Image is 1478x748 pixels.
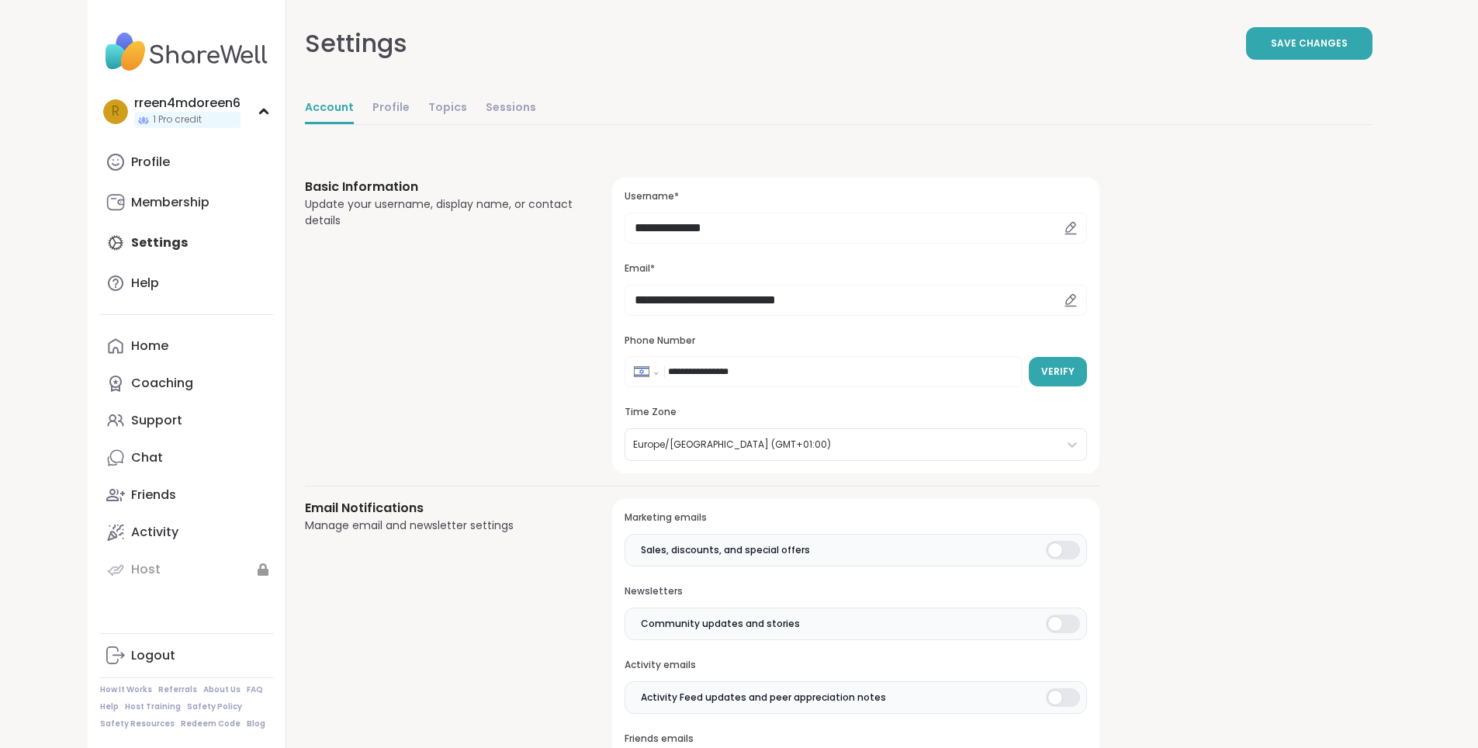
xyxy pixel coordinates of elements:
span: Verify [1041,365,1075,379]
a: Profile [100,144,273,181]
div: Chat [131,449,163,466]
button: Save Changes [1246,27,1372,60]
a: About Us [203,684,241,695]
a: Profile [372,93,410,124]
a: Safety Resources [100,719,175,729]
a: Topics [428,93,467,124]
a: Host [100,551,273,588]
div: Activity [131,524,178,541]
h3: Newsletters [625,585,1086,598]
a: Host Training [125,701,181,712]
button: Verify [1029,357,1087,386]
div: Profile [131,154,170,171]
a: Safety Policy [187,701,242,712]
h3: Activity emails [625,659,1086,672]
span: r [112,102,119,122]
span: 1 Pro credit [153,113,202,126]
div: Friends [131,487,176,504]
a: Account [305,93,354,124]
a: Help [100,265,273,302]
span: Community updates and stories [641,617,800,631]
a: How It Works [100,684,152,695]
div: Logout [131,647,175,664]
a: FAQ [247,684,263,695]
a: Home [100,327,273,365]
div: Coaching [131,375,193,392]
h3: Phone Number [625,334,1086,348]
h3: Basic Information [305,178,576,196]
div: Help [131,275,159,292]
a: Friends [100,476,273,514]
a: Help [100,701,119,712]
a: Redeem Code [181,719,241,729]
a: Activity [100,514,273,551]
div: Settings [305,25,407,62]
h3: Time Zone [625,406,1086,419]
a: Referrals [158,684,197,695]
a: Sessions [486,93,536,124]
h3: Friends emails [625,732,1086,746]
h3: Email* [625,262,1086,275]
span: Activity Feed updates and peer appreciation notes [641,691,886,705]
a: Chat [100,439,273,476]
div: Support [131,412,182,429]
img: ShareWell Nav Logo [100,25,273,79]
div: Home [131,338,168,355]
h3: Email Notifications [305,499,576,518]
span: Save Changes [1271,36,1348,50]
a: Logout [100,637,273,674]
a: Support [100,402,273,439]
a: Coaching [100,365,273,402]
a: Membership [100,184,273,221]
h3: Username* [625,190,1086,203]
div: Manage email and newsletter settings [305,518,576,534]
a: Blog [247,719,265,729]
span: Sales, discounts, and special offers [641,543,810,557]
div: Update your username, display name, or contact details [305,196,576,229]
div: Membership [131,194,209,211]
div: rreen4mdoreen6 [134,95,241,112]
div: Host [131,561,161,578]
h3: Marketing emails [625,511,1086,525]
